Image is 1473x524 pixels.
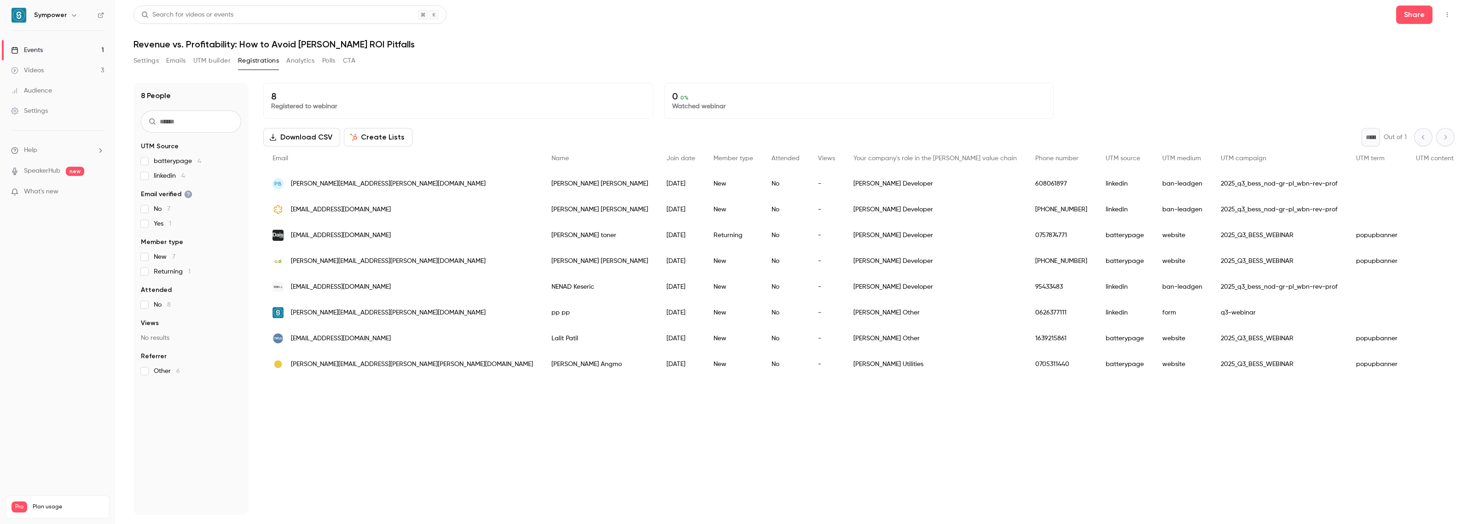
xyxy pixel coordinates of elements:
div: - [809,248,844,274]
div: ban-leadgen [1153,171,1212,197]
div: 1639215861 [1026,326,1096,351]
span: Join date [667,155,695,162]
span: 1 [169,221,171,227]
li: help-dropdown-opener [11,146,104,155]
div: batterypage [1096,222,1153,248]
span: Referrer [141,352,167,361]
h6: Sympower [34,11,67,20]
p: 8 [271,91,645,102]
div: ban-leadgen [1153,274,1212,300]
div: ban-leadgen [1153,197,1212,222]
button: Settings [133,53,159,68]
span: 7 [167,206,170,212]
span: [EMAIL_ADDRESS][DOMAIN_NAME] [291,205,391,215]
img: daisenergy.com [273,230,284,241]
img: skala.partners [273,359,284,370]
div: Returning [704,222,762,248]
p: Out of 1 [1384,133,1407,142]
div: batterypage [1096,351,1153,377]
div: 2025_Q3_BESS_WEBINAR [1212,222,1347,248]
div: [PERSON_NAME] [PERSON_NAME] [542,197,657,222]
div: [PERSON_NAME] Developer [844,222,1026,248]
button: Download CSV [263,128,340,146]
span: 7 [172,254,175,260]
span: 1 [188,268,191,275]
div: Videos [11,66,44,75]
span: [EMAIL_ADDRESS][DOMAIN_NAME] [291,334,391,344]
div: linkedin [1096,197,1153,222]
div: [PERSON_NAME] Other [844,326,1026,351]
div: No [762,171,809,197]
div: Lalit Patil [542,326,657,351]
div: website [1153,326,1212,351]
span: Plan usage [33,503,104,511]
div: 2025_q3_bess_nod-gr-pl_wbn-rev-prof [1212,171,1347,197]
div: 95433483 [1026,274,1096,300]
span: Pro [12,501,27,512]
div: website [1153,248,1212,274]
div: website [1153,351,1212,377]
span: No [154,204,170,214]
div: [PERSON_NAME] Angmo [542,351,657,377]
img: sympower.net [273,307,284,318]
div: - [809,171,844,197]
div: No [762,326,809,351]
span: [PERSON_NAME][EMAIL_ADDRESS][PERSON_NAME][PERSON_NAME][DOMAIN_NAME] [291,360,533,369]
div: New [704,351,762,377]
div: [DATE] [657,222,704,248]
div: New [704,248,762,274]
span: [PERSON_NAME][EMAIL_ADDRESS][PERSON_NAME][DOMAIN_NAME] [291,179,486,189]
span: Attended [141,285,172,295]
div: q3-webinar [1212,300,1347,326]
div: 2025_Q3_BESS_WEBINAR [1212,326,1347,351]
div: [PHONE_NUMBER] [1026,197,1096,222]
img: Sympower [12,8,26,23]
div: - [809,351,844,377]
span: UTM content [1416,155,1454,162]
iframe: Noticeable Trigger [93,188,104,196]
div: [PERSON_NAME] Other [844,300,1026,326]
div: 0705311440 [1026,351,1096,377]
img: mirai-power.com [273,333,284,344]
span: 8 [167,302,171,308]
span: UTM medium [1162,155,1201,162]
a: SpeakerHub [24,166,60,176]
span: Member type [141,238,183,247]
div: 0626377111 [1026,300,1096,326]
span: Returning [154,267,191,276]
div: No [762,248,809,274]
span: No [154,300,171,309]
div: - [809,300,844,326]
span: 4 [181,173,185,179]
div: Audience [11,86,52,95]
div: [DATE] [657,300,704,326]
div: [DATE] [657,171,704,197]
span: Member type [713,155,753,162]
div: [PERSON_NAME] Utilities [844,351,1026,377]
p: Registered to webinar [271,102,645,111]
div: form [1153,300,1212,326]
div: popupbanner [1347,222,1407,248]
span: UTM campaign [1221,155,1266,162]
div: batterypage [1096,326,1153,351]
button: Create Lists [344,128,412,146]
section: facet-groups [141,142,241,376]
button: Analytics [286,53,315,68]
img: lightsourcebp.com [273,256,284,267]
span: PB [274,180,282,188]
div: [DATE] [657,197,704,222]
div: [PERSON_NAME] Developer [844,248,1026,274]
span: Name [551,155,569,162]
div: linkedin [1096,274,1153,300]
div: - [809,197,844,222]
div: [PERSON_NAME] Developer [844,274,1026,300]
button: Polls [322,53,336,68]
span: [PERSON_NAME][EMAIL_ADDRESS][PERSON_NAME][DOMAIN_NAME] [291,308,486,318]
div: popupbanner [1347,248,1407,274]
div: New [704,326,762,351]
span: Yes [154,219,171,228]
div: - [809,222,844,248]
span: Phone number [1035,155,1079,162]
span: Views [818,155,835,162]
div: New [704,274,762,300]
